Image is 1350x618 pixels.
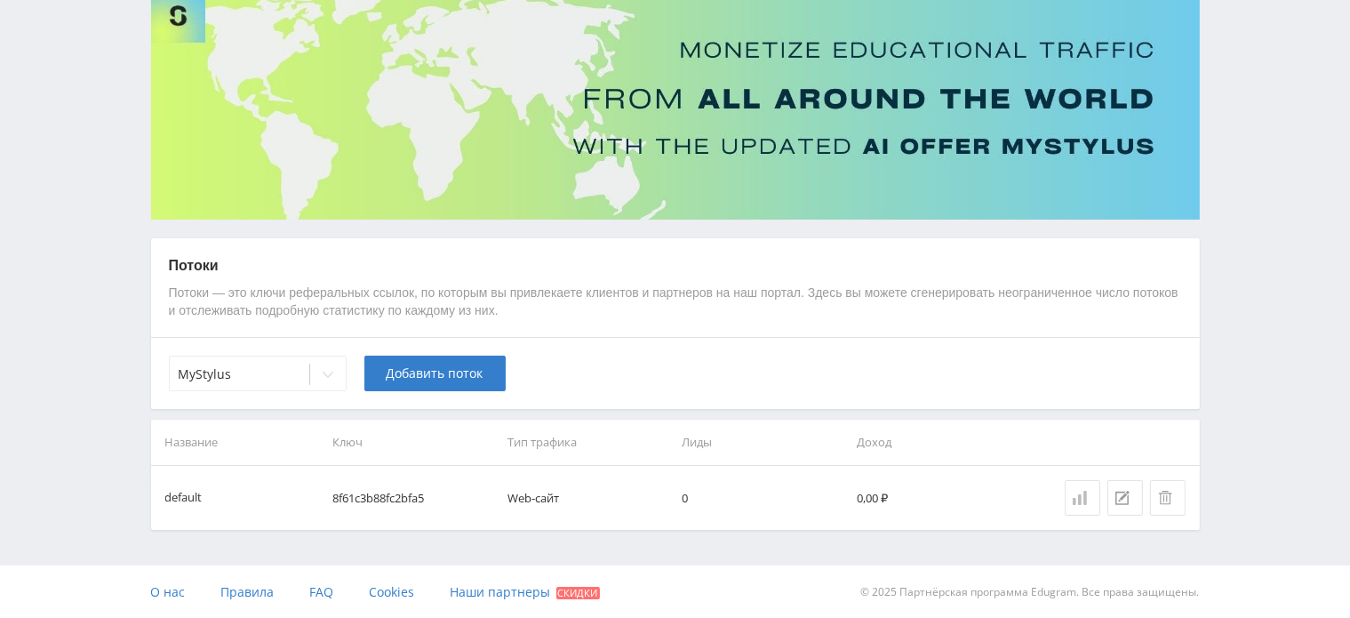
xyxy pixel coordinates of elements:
td: 0 [675,466,850,530]
th: Лиды [675,420,850,465]
span: FAQ [310,583,334,600]
button: Добавить поток [364,356,506,391]
th: Доход [850,420,1025,465]
button: Редактировать [1107,480,1143,516]
th: Название [151,420,326,465]
div: default [165,488,203,509]
button: Удалить [1150,480,1186,516]
span: Cookies [370,583,415,600]
a: Статистика [1065,480,1100,516]
p: Потоки [169,256,1182,276]
span: Добавить поток [387,366,483,381]
td: 0,00 ₽ [850,466,1025,530]
span: Правила [221,583,275,600]
span: Скидки [556,587,600,599]
p: Потоки — это ключи реферальных ссылок, по которым вы привлекаете клиентов и партнеров на наш порт... [169,285,1182,319]
td: 8f61c3b88fc2bfa5 [325,466,500,530]
td: Web-сайт [500,466,675,530]
span: Наши партнеры [451,583,551,600]
span: О нас [151,583,186,600]
th: Тип трафика [500,420,675,465]
th: Ключ [325,420,500,465]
